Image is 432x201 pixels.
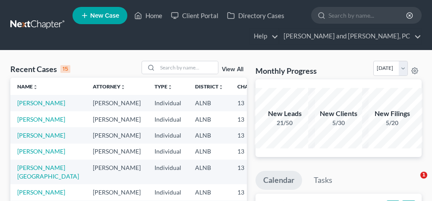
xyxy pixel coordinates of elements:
[17,83,38,90] a: Nameunfold_more
[158,61,218,74] input: Search by name...
[120,85,126,90] i: unfold_more
[420,172,427,179] span: 1
[403,172,423,192] iframe: Intercom live chat
[306,171,340,190] a: Tasks
[255,171,302,190] a: Calendar
[86,184,148,200] td: [PERSON_NAME]
[255,66,317,76] h3: Monthly Progress
[17,132,65,139] a: [PERSON_NAME]
[249,28,278,44] a: Help
[195,83,224,90] a: Districtunfold_more
[17,99,65,107] a: [PERSON_NAME]
[10,64,70,74] div: Recent Cases
[155,83,173,90] a: Typeunfold_more
[167,85,173,90] i: unfold_more
[362,109,423,119] div: New Filings
[230,95,274,111] td: 13
[90,13,119,19] span: New Case
[362,119,423,127] div: 5/20
[230,160,274,184] td: 13
[148,127,188,143] td: Individual
[237,83,267,90] a: Chapterunfold_more
[148,184,188,200] td: Individual
[148,95,188,111] td: Individual
[223,8,289,23] a: Directory Cases
[93,83,126,90] a: Attorneyunfold_more
[255,119,315,127] div: 21/50
[17,116,65,123] a: [PERSON_NAME]
[130,8,167,23] a: Home
[148,144,188,160] td: Individual
[308,119,369,127] div: 5/30
[308,109,369,119] div: New Clients
[328,7,407,23] input: Search by name...
[86,160,148,184] td: [PERSON_NAME]
[17,148,65,155] a: [PERSON_NAME]
[230,184,274,200] td: 13
[188,144,230,160] td: ALNB
[17,164,79,180] a: [PERSON_NAME][GEOGRAPHIC_DATA]
[167,8,223,23] a: Client Portal
[218,85,224,90] i: unfold_more
[86,95,148,111] td: [PERSON_NAME]
[188,160,230,184] td: ALNB
[33,85,38,90] i: unfold_more
[230,111,274,127] td: 13
[86,111,148,127] td: [PERSON_NAME]
[188,111,230,127] td: ALNB
[230,144,274,160] td: 13
[86,127,148,143] td: [PERSON_NAME]
[148,111,188,127] td: Individual
[279,28,421,44] a: [PERSON_NAME] and [PERSON_NAME], PC
[60,65,70,73] div: 15
[230,127,274,143] td: 13
[188,95,230,111] td: ALNB
[148,160,188,184] td: Individual
[222,66,243,72] a: View All
[86,144,148,160] td: [PERSON_NAME]
[188,127,230,143] td: ALNB
[17,188,65,196] a: [PERSON_NAME]
[255,109,315,119] div: New Leads
[188,184,230,200] td: ALNB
